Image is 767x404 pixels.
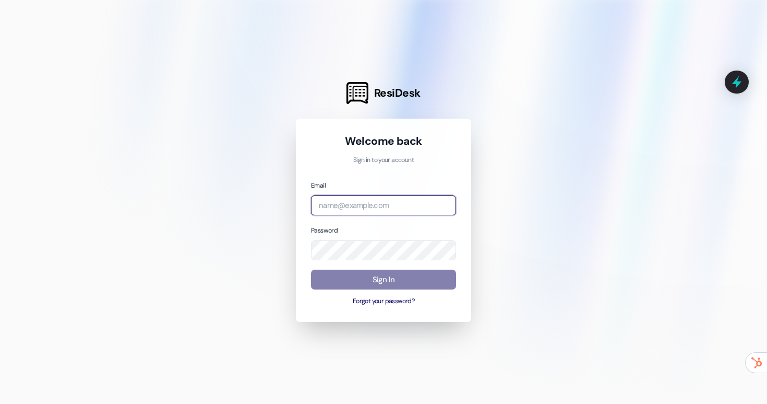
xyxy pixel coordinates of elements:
[311,270,456,290] button: Sign In
[311,297,456,306] button: Forgot your password?
[311,181,326,190] label: Email
[374,86,421,100] span: ResiDesk
[311,226,338,235] label: Password
[346,82,368,104] img: ResiDesk Logo
[311,195,456,216] input: name@example.com
[311,134,456,148] h1: Welcome back
[311,156,456,165] p: Sign in to your account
